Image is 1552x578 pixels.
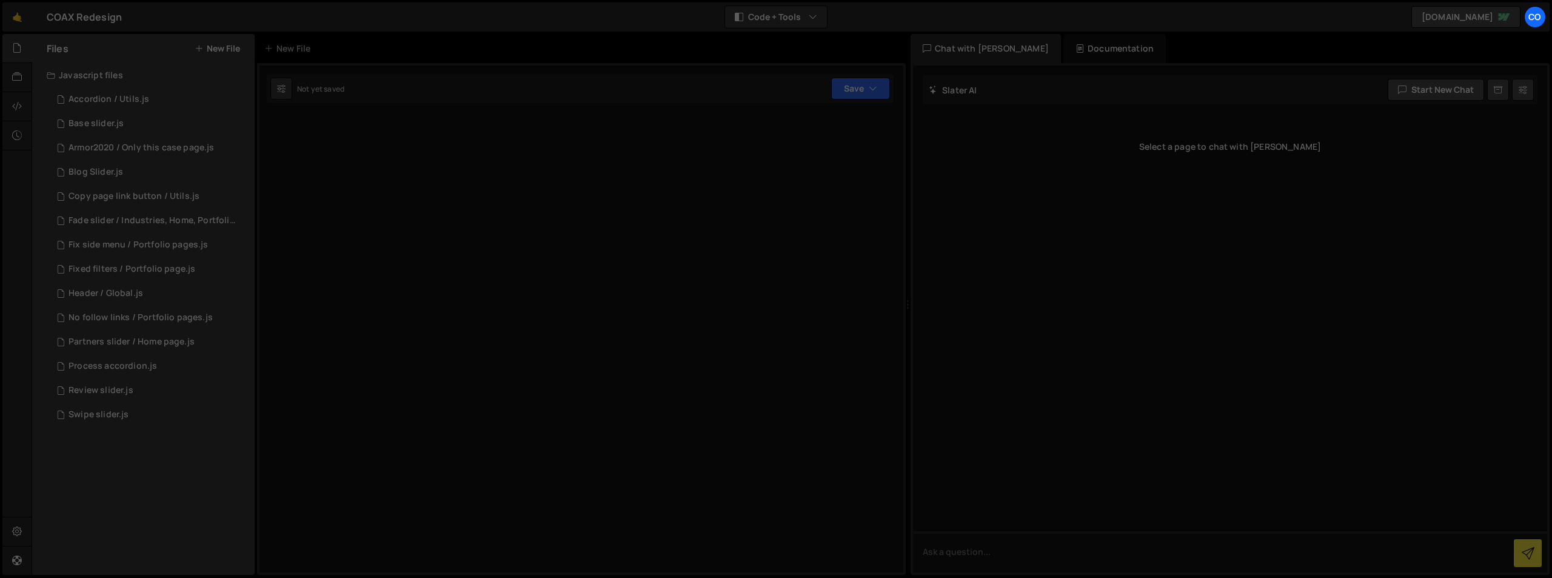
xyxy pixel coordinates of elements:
[1524,6,1546,28] a: CO
[47,403,255,427] div: 14632/38199.js
[47,257,255,281] div: 14632/39741.js
[47,209,259,233] div: 14632/39082.js
[69,264,195,275] div: Fixed filters / Portfolio page.js
[47,184,255,209] div: 14632/39688.js
[1411,6,1520,28] a: [DOMAIN_NAME]
[47,281,255,306] div: 14632/38826.js
[47,112,255,136] div: 14632/43639.js
[69,312,213,323] div: No follow links / Portfolio pages.js
[1388,79,1484,101] button: Start new chat
[47,233,255,257] div: 14632/39704.js
[47,160,255,184] div: 14632/40016.js
[69,288,143,299] div: Header / Global.js
[69,118,124,129] div: Base slider.js
[69,385,133,396] div: Review slider.js
[69,409,129,420] div: Swipe slider.js
[47,87,255,112] div: 14632/37943.js
[69,337,195,348] div: Partners slider / Home page.js
[69,143,214,153] div: Armor2020 / Only this case page.js
[1063,34,1166,63] div: Documentation
[69,240,208,250] div: Fix side menu / Portfolio pages.js
[2,2,32,32] a: 🤙
[47,330,255,354] div: 14632/39525.js
[69,361,157,372] div: Process accordion.js
[297,84,344,94] div: Not yet saved
[47,378,255,403] div: 14632/38193.js
[69,191,199,202] div: Copy page link button / Utils.js
[47,306,255,330] div: 14632/40149.js
[929,84,977,96] h2: Slater AI
[47,136,255,160] div: 14632/40346.js
[264,42,315,55] div: New File
[47,10,122,24] div: COAX Redesign
[69,167,123,178] div: Blog Slider.js
[69,215,236,226] div: Fade slider / Industries, Home, Portfolio.js
[69,94,149,105] div: Accordion / Utils.js
[47,354,255,378] div: 14632/38280.js
[32,63,255,87] div: Javascript files
[911,34,1061,63] div: Chat with [PERSON_NAME]
[725,6,827,28] button: Code + Tools
[831,78,890,99] button: Save
[195,44,240,53] button: New File
[47,42,69,55] h2: Files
